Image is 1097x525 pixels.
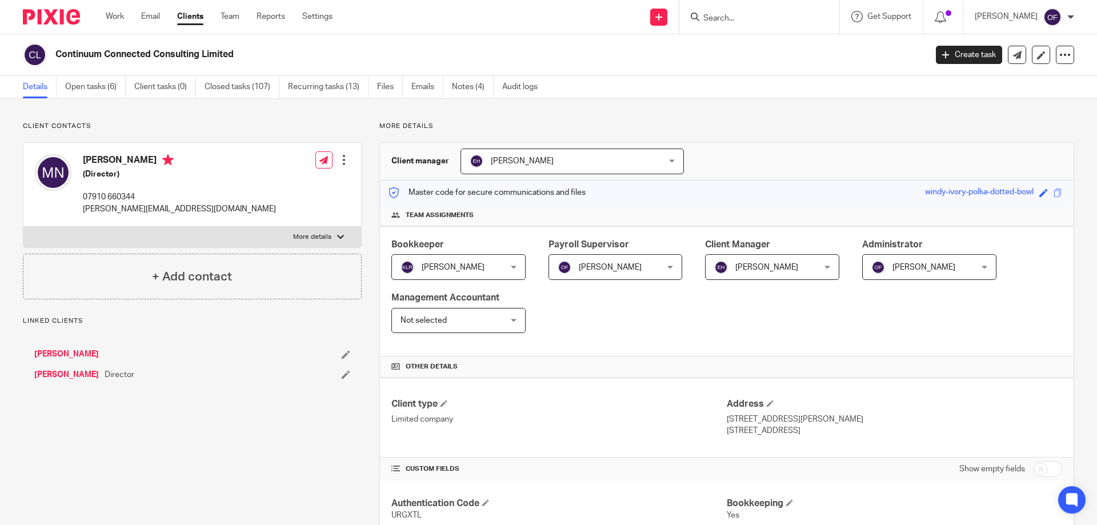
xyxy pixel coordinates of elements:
span: [PERSON_NAME] [735,263,798,271]
p: [STREET_ADDRESS] [727,425,1062,436]
a: Details [23,76,57,98]
span: Director [105,369,134,380]
span: [PERSON_NAME] [579,263,642,271]
span: Administrator [862,240,923,249]
img: svg%3E [35,154,71,191]
p: [PERSON_NAME] [975,11,1038,22]
a: Open tasks (6) [65,76,126,98]
img: svg%3E [871,261,885,274]
img: svg%3E [714,261,728,274]
h4: Address [727,398,1062,410]
h4: Client type [391,398,727,410]
span: Payroll Supervisor [548,240,629,249]
h4: [PERSON_NAME] [83,154,276,169]
span: [PERSON_NAME] [422,263,485,271]
p: More details [379,122,1074,131]
a: Closed tasks (107) [205,76,279,98]
a: Audit logs [502,76,546,98]
span: Other details [406,362,458,371]
p: [PERSON_NAME][EMAIL_ADDRESS][DOMAIN_NAME] [83,203,276,215]
a: Client tasks (0) [134,76,196,98]
img: svg%3E [23,43,47,67]
span: Bookkeeper [391,240,444,249]
img: svg%3E [470,154,483,168]
a: Emails [411,76,443,98]
h4: Bookkeeping [727,498,1062,510]
p: Master code for secure communications and files [389,187,586,198]
a: Files [377,76,403,98]
h2: Continuum Connected Consulting Limited [55,49,746,61]
h4: Authentication Code [391,498,727,510]
a: Reports [257,11,285,22]
p: Client contacts [23,122,362,131]
p: Linked clients [23,316,362,326]
a: [PERSON_NAME] [34,348,99,360]
a: Work [106,11,124,22]
a: Team [221,11,239,22]
span: Get Support [867,13,911,21]
a: Create task [936,46,1002,64]
span: Team assignments [406,211,474,220]
span: [PERSON_NAME] [892,263,955,271]
span: URGXTL [391,511,422,519]
p: 07910 660344 [83,191,276,203]
p: More details [293,233,331,242]
a: Clients [177,11,203,22]
a: Notes (4) [452,76,494,98]
a: Settings [302,11,333,22]
img: Pixie [23,9,80,25]
h5: (Director) [83,169,276,180]
span: Not selected [401,316,447,324]
p: [STREET_ADDRESS][PERSON_NAME] [727,414,1062,425]
span: Yes [727,511,739,519]
img: svg%3E [401,261,414,274]
a: Email [141,11,160,22]
img: svg%3E [558,261,571,274]
span: Management Accountant [391,293,499,302]
span: [PERSON_NAME] [491,157,554,165]
h4: + Add contact [152,268,232,286]
h4: CUSTOM FIELDS [391,464,727,474]
i: Primary [162,154,174,166]
a: Recurring tasks (13) [288,76,369,98]
input: Search [702,14,805,24]
a: [PERSON_NAME] [34,369,99,380]
div: windy-ivory-polka-dotted-bowl [925,186,1034,199]
span: Client Manager [705,240,770,249]
img: svg%3E [1043,8,1062,26]
label: Show empty fields [959,463,1025,475]
p: Limited company [391,414,727,425]
h3: Client manager [391,155,449,167]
